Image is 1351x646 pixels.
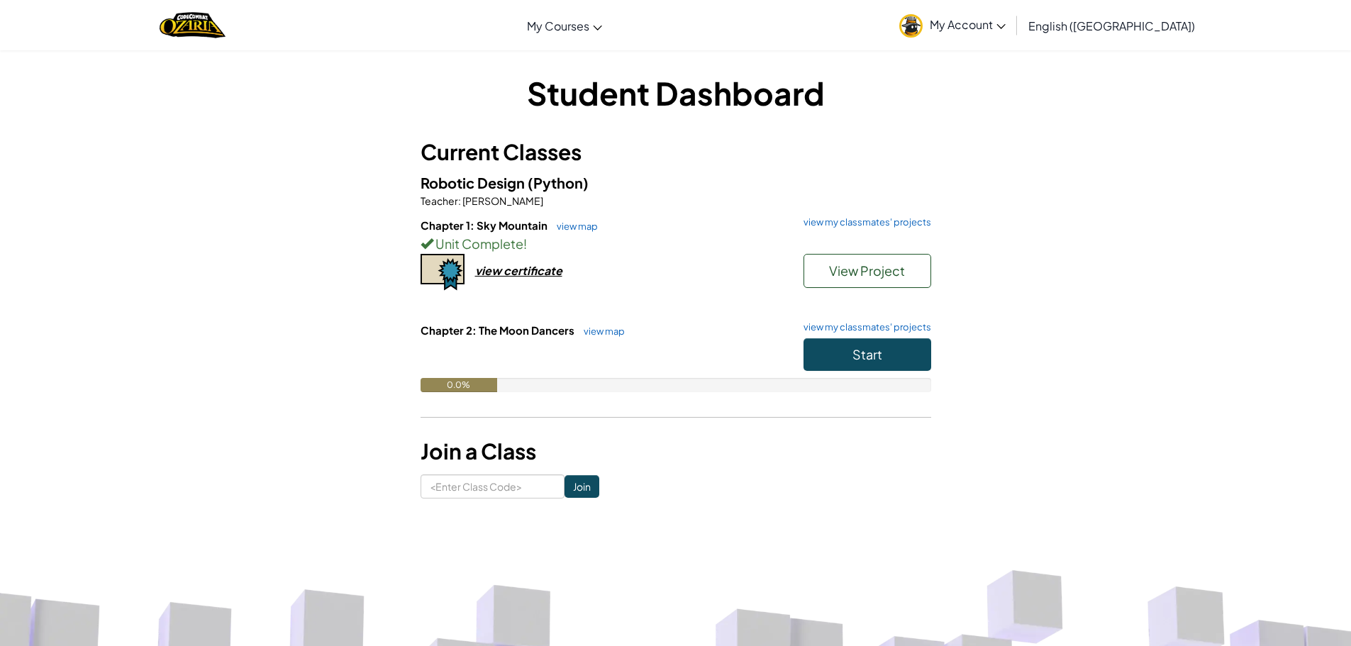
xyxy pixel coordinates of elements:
[527,18,589,33] span: My Courses
[421,71,931,115] h1: Student Dashboard
[461,194,543,207] span: [PERSON_NAME]
[565,475,599,498] input: Join
[804,338,931,371] button: Start
[852,346,882,362] span: Start
[899,14,923,38] img: avatar
[421,218,550,232] span: Chapter 1: Sky Mountain
[577,325,625,337] a: view map
[421,323,577,337] span: Chapter 2: The Moon Dancers
[523,235,527,252] span: !
[892,3,1013,48] a: My Account
[458,194,461,207] span: :
[1021,6,1202,45] a: English ([GEOGRAPHIC_DATA])
[421,435,931,467] h3: Join a Class
[160,11,226,40] img: Home
[421,136,931,168] h3: Current Classes
[421,174,528,191] span: Robotic Design
[550,221,598,232] a: view map
[796,218,931,227] a: view my classmates' projects
[528,174,589,191] span: (Python)
[930,17,1006,32] span: My Account
[475,263,562,278] div: view certificate
[421,263,562,278] a: view certificate
[520,6,609,45] a: My Courses
[433,235,523,252] span: Unit Complete
[1028,18,1195,33] span: English ([GEOGRAPHIC_DATA])
[421,378,497,392] div: 0.0%
[421,194,458,207] span: Teacher
[804,254,931,288] button: View Project
[829,262,905,279] span: View Project
[421,474,565,499] input: <Enter Class Code>
[160,11,226,40] a: Ozaria by CodeCombat logo
[796,323,931,332] a: view my classmates' projects
[421,254,465,291] img: certificate-icon.png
